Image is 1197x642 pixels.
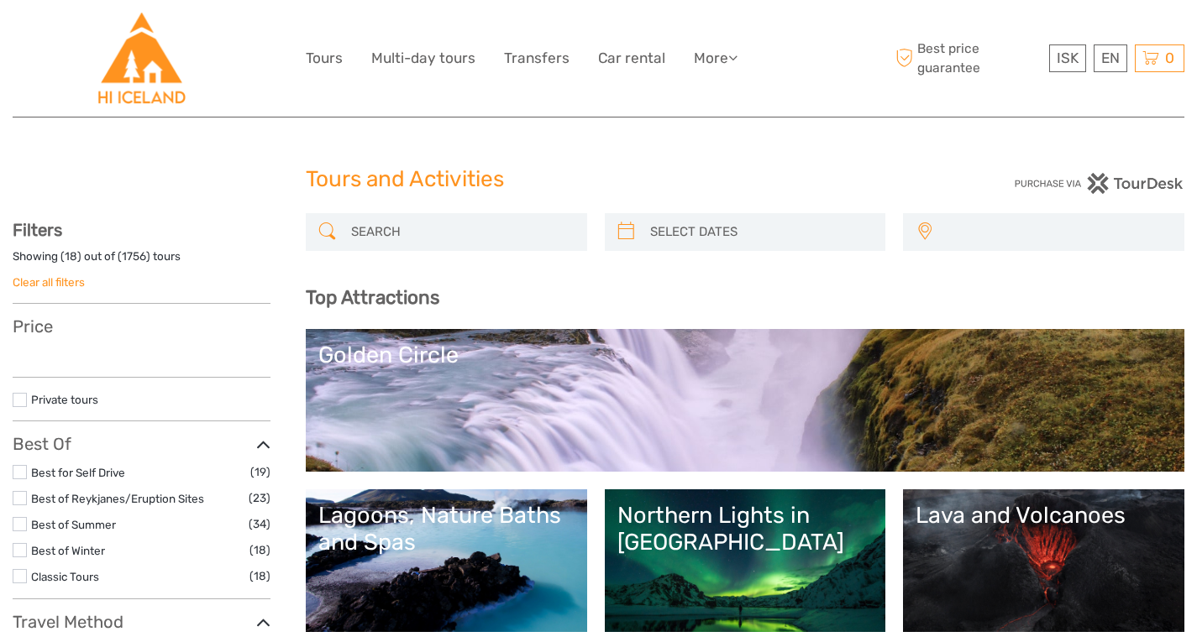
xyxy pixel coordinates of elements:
img: PurchaseViaTourDesk.png [1014,173,1184,194]
span: Best price guarantee [891,39,1045,76]
h3: Price [13,316,270,337]
span: 0 [1163,50,1177,66]
div: Showing ( ) out of ( ) tours [13,248,270,274]
a: Car rental [598,46,665,70]
span: (19) [250,462,270,482]
input: SELECT DATES [643,217,878,247]
b: Top Attractions [306,286,439,309]
div: Lava and Volcanoes [916,502,1172,529]
h1: Tours and Activities [306,166,892,193]
a: Best for Self Drive [31,466,125,479]
div: Lagoons, Nature Baths and Spas [318,502,575,556]
span: (18) [249,540,270,560]
a: Best of Summer [31,518,116,531]
span: ISK [1057,50,1079,66]
strong: Filters [13,220,62,240]
a: Classic Tours [31,570,99,583]
a: More [694,46,738,70]
h3: Best Of [13,434,270,454]
div: EN [1094,44,1127,72]
label: 18 [65,248,77,264]
a: Golden Circle [318,342,1172,459]
a: Multi-day tours [371,46,475,70]
label: 1756 [122,248,146,264]
a: Private tours [31,393,98,406]
a: Lagoons, Nature Baths and Spas [318,502,575,619]
a: Clear all filters [13,275,85,289]
a: Best of Reykjanes/Eruption Sites [31,492,204,505]
div: Northern Lights in [GEOGRAPHIC_DATA] [617,502,874,556]
div: Golden Circle [318,342,1172,368]
a: Lava and Volcanoes [916,502,1172,619]
a: Best of Winter [31,544,105,557]
span: (23) [249,488,270,508]
a: Transfers [504,46,570,70]
span: (18) [249,566,270,586]
span: (34) [249,514,270,534]
img: Hostelling International [96,13,187,104]
a: Tours [306,46,343,70]
a: Northern Lights in [GEOGRAPHIC_DATA] [617,502,874,619]
h3: Travel Method [13,612,270,632]
input: SEARCH [344,217,579,247]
